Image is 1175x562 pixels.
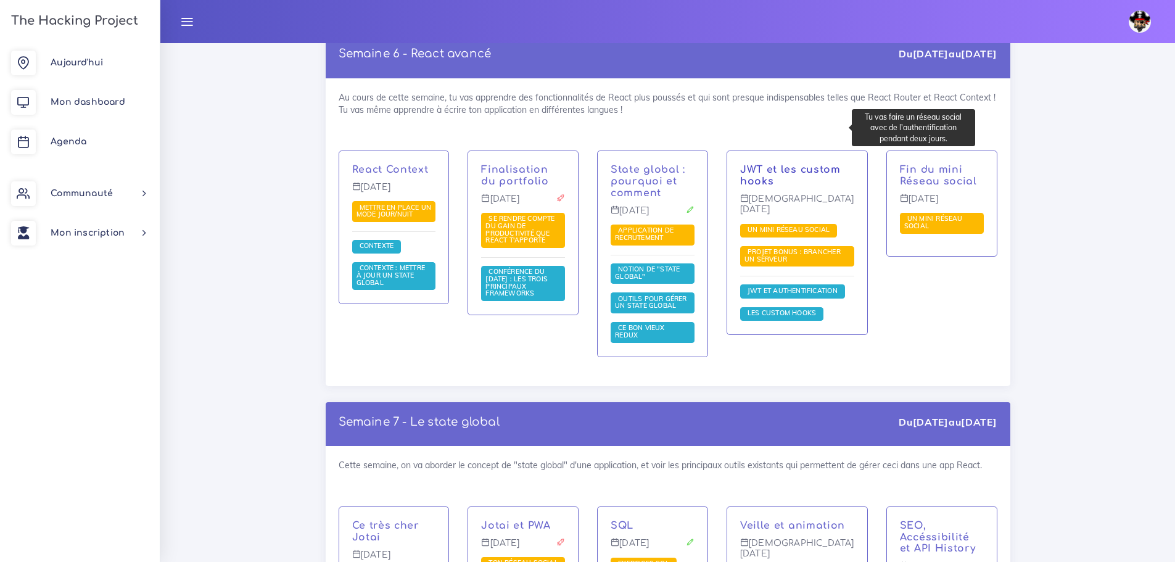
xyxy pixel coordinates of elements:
[744,287,841,295] a: JWT et Authentification
[352,182,436,202] p: [DATE]
[744,225,833,234] span: Un mini réseau social
[900,164,977,187] a: Fin du mini Réseau social
[51,137,86,146] span: Agenda
[913,416,949,428] strong: [DATE]
[611,538,695,558] p: [DATE]
[740,194,854,224] p: [DEMOGRAPHIC_DATA][DATE]
[485,268,548,298] a: Conférence du [DATE] : les trois principaux frameworks
[357,241,397,250] span: Contexte
[744,309,819,318] a: Les custom hooks
[481,164,548,187] a: Finalisation du portfolio
[352,520,419,543] a: Ce très cher Jotai
[357,264,426,287] a: Contexte : Mettre à jour un state global
[7,14,138,28] h3: The Hacking Project
[904,214,963,230] span: Un mini réseau social
[744,308,819,317] span: Les custom hooks
[615,295,687,311] a: Outils pour gérer un state global
[961,48,997,60] strong: [DATE]
[481,194,565,213] p: [DATE]
[51,97,125,107] span: Mon dashboard
[339,48,492,60] a: Semaine 6 - React avancé
[899,47,997,61] div: Du au
[913,48,949,60] strong: [DATE]
[615,294,687,310] span: Outils pour gérer un state global
[744,226,833,234] a: Un mini réseau social
[326,78,1010,386] div: Au cours de cette semaine, tu vas apprendre des fonctionnalités de React plus poussés et qui sont...
[481,520,550,531] a: Jotai et PWA
[481,538,565,558] p: [DATE]
[961,416,997,428] strong: [DATE]
[51,58,103,67] span: Aujourd'hui
[339,416,500,428] a: Semaine 7 - Le state global
[357,203,432,219] span: Mettre en place un mode jour/nuit
[485,267,548,297] span: Conférence du [DATE] : les trois principaux frameworks
[615,226,674,242] a: Application de recrutement
[900,194,984,213] p: [DATE]
[51,189,113,198] span: Communauté
[904,215,963,231] a: Un mini réseau social
[615,265,680,281] a: Notion de "state global"
[740,520,854,532] p: Veille et animation
[852,109,975,146] div: Tu vas faire un réseau social avec de l'authentification pendant deux jours.
[740,164,841,187] a: JWT et les custom hooks
[899,415,997,429] div: Du au
[611,520,633,531] a: SQL
[615,324,665,340] a: Ce bon vieux Redux
[1129,10,1151,33] img: avatar
[744,286,841,295] span: JWT et Authentification
[744,248,841,264] a: Projet bonus : brancher un serveur
[485,215,555,245] a: Se rendre compte du gain de productivité que React t'apporte
[357,263,426,286] span: Contexte : Mettre à jour un state global
[352,164,429,175] a: React Context
[615,323,665,339] span: Ce bon vieux Redux
[744,247,841,263] span: Projet bonus : brancher un serveur
[611,205,695,225] p: [DATE]
[51,228,125,238] span: Mon inscription
[611,164,685,199] a: State global : pourquoi et comment
[357,204,432,220] a: Mettre en place un mode jour/nuit
[485,214,555,244] span: Se rendre compte du gain de productivité que React t'apporte
[900,520,984,555] p: SEO, Accéssibilité et API History
[357,242,397,250] a: Contexte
